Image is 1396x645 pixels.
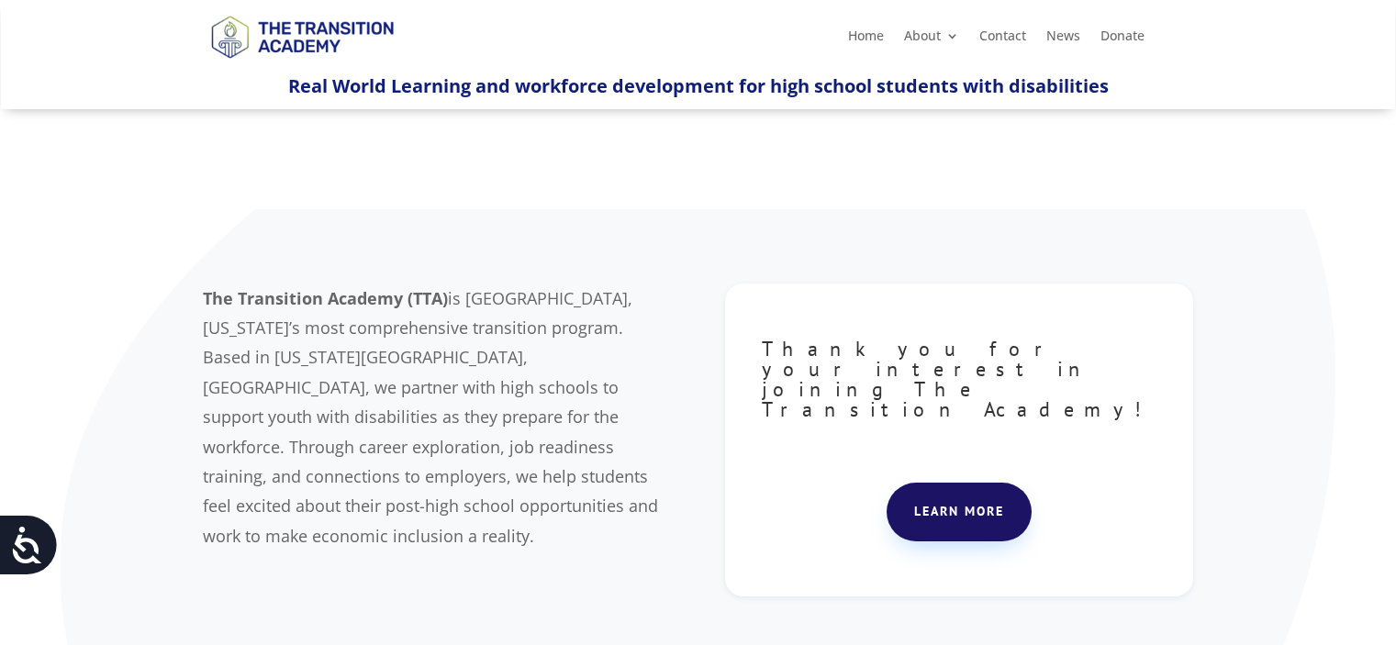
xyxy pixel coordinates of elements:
[1046,29,1080,50] a: News
[887,483,1032,541] a: Learn more
[203,4,401,69] img: TTA Brand_TTA Primary Logo_Horizontal_Light BG
[904,29,959,50] a: About
[203,287,658,547] span: is [GEOGRAPHIC_DATA], [US_STATE]’s most comprehensive transition program. Based in [US_STATE][GEO...
[762,336,1155,422] span: Thank you for your interest in joining The Transition Academy!
[203,55,401,72] a: Logo-Noticias
[848,29,884,50] a: Home
[203,287,448,309] b: The Transition Academy (TTA)
[1100,29,1145,50] a: Donate
[288,73,1109,98] span: Real World Learning and workforce development for high school students with disabilities
[979,29,1026,50] a: Contact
